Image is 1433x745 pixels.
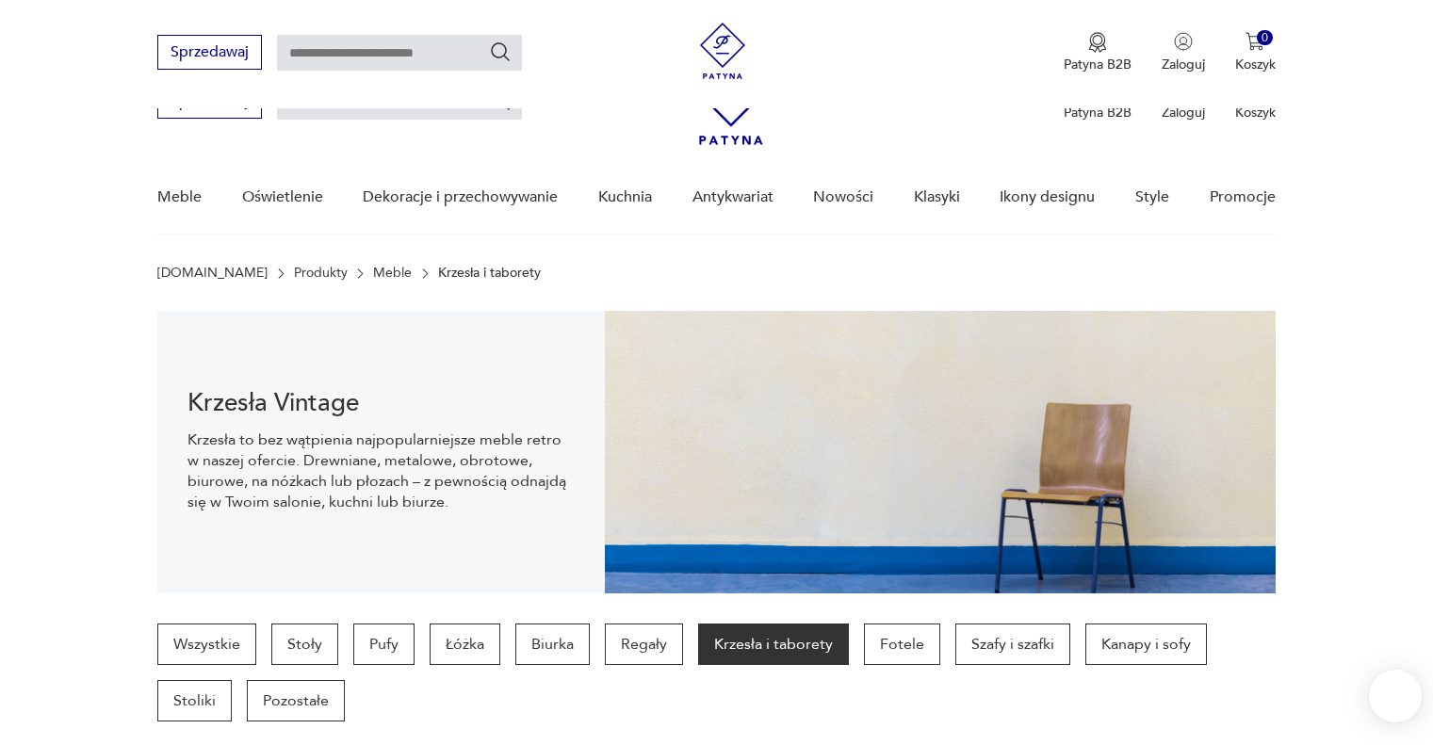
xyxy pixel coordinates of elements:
a: Wszystkie [157,624,256,665]
img: Ikona koszyka [1246,32,1264,51]
img: Patyna - sklep z meblami i dekoracjami vintage [694,23,751,79]
p: Koszyk [1235,56,1276,73]
p: Koszyk [1235,104,1276,121]
button: Szukaj [489,40,512,63]
a: Łóżka [430,624,500,665]
a: Pozostałe [247,680,345,721]
a: Krzesła i taborety [698,624,849,665]
a: Sprzedawaj [157,47,262,60]
a: Regały [605,624,683,665]
a: Biurka [515,624,590,665]
a: Nowości [813,161,873,234]
a: Pufy [353,624,415,665]
div: 0 [1257,30,1273,46]
img: bc88ca9a7f9d98aff7d4658ec262dcea.jpg [605,311,1276,593]
a: Kuchnia [598,161,652,234]
h1: Krzesła Vintage [187,392,575,414]
p: Patyna B2B [1064,56,1132,73]
a: Fotele [864,624,940,665]
img: Ikonka użytkownika [1174,32,1193,51]
a: Oświetlenie [242,161,323,234]
a: Meble [373,266,412,281]
a: Szafy i szafki [955,624,1070,665]
a: Antykwariat [692,161,773,234]
a: Meble [157,161,202,234]
button: 0Koszyk [1235,32,1276,73]
p: Krzesła i taborety [438,266,541,281]
p: Krzesła to bez wątpienia najpopularniejsze meble retro w naszej ofercie. Drewniane, metalowe, obr... [187,429,575,512]
p: Patyna B2B [1064,104,1132,121]
a: Style [1135,161,1169,234]
p: Zaloguj [1162,56,1205,73]
a: [DOMAIN_NAME] [157,266,268,281]
a: Stoły [271,624,338,665]
a: Dekoracje i przechowywanie [363,161,558,234]
button: Zaloguj [1162,32,1205,73]
a: Ikony designu [1000,161,1095,234]
a: Sprzedawaj [157,96,262,109]
button: Patyna B2B [1064,32,1132,73]
p: Zaloguj [1162,104,1205,121]
a: Promocje [1210,161,1276,234]
a: Klasyki [914,161,960,234]
a: Stoliki [157,680,232,721]
a: Ikona medaluPatyna B2B [1064,32,1132,73]
iframe: Smartsupp widget button [1369,670,1422,722]
a: Produkty [294,266,348,281]
button: Sprzedawaj [157,35,262,70]
a: Kanapy i sofy [1085,624,1207,665]
img: Ikona medalu [1088,32,1107,53]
